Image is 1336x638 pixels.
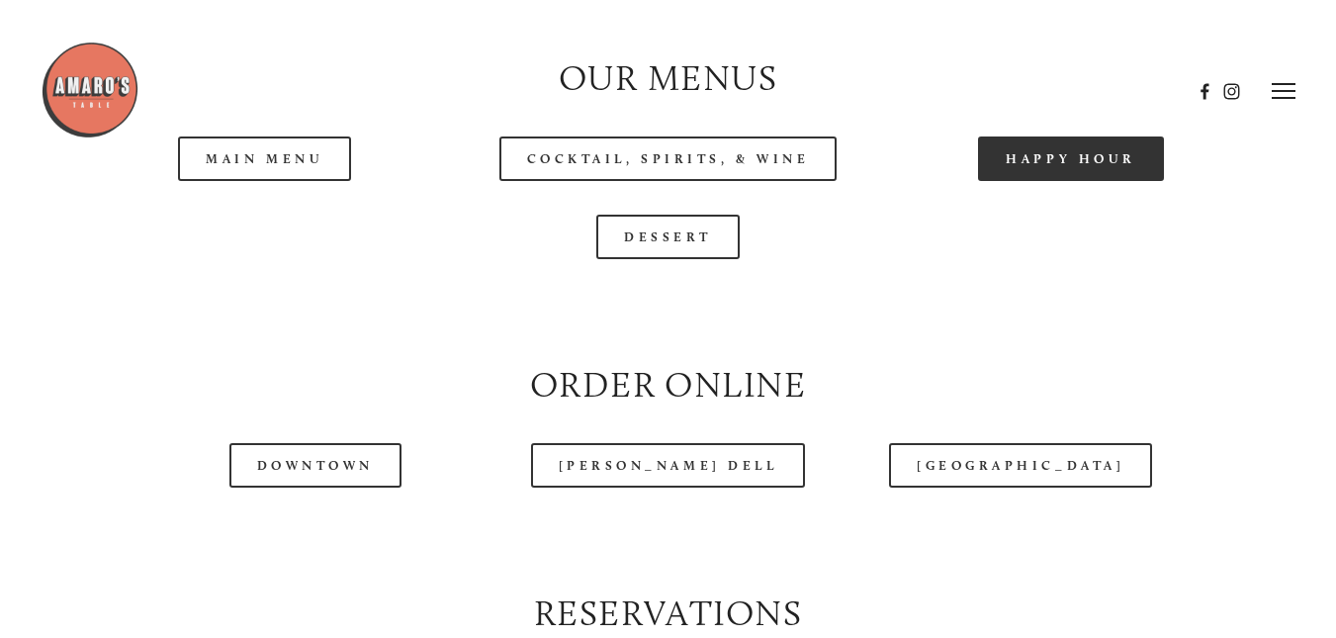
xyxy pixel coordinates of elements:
[41,41,139,139] img: Amaro's Table
[229,443,401,488] a: Downtown
[596,215,740,259] a: Dessert
[80,589,1256,638] h2: Reservations
[889,443,1152,488] a: [GEOGRAPHIC_DATA]
[80,360,1256,410] h2: Order Online
[531,443,806,488] a: [PERSON_NAME] Dell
